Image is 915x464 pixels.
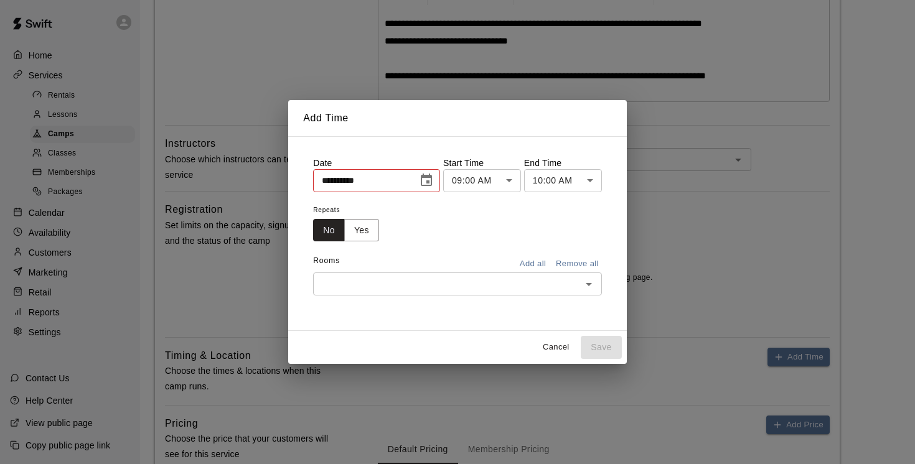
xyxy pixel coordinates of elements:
button: Choose date, selected date is Sep 12, 2025 [414,168,439,193]
button: Open [580,276,598,293]
p: Start Time [443,157,521,169]
button: No [313,219,345,242]
div: 10:00 AM [524,169,602,192]
button: Cancel [536,338,576,357]
span: Rooms [313,256,340,265]
button: Remove all [553,254,602,274]
button: Yes [344,219,379,242]
div: 09:00 AM [443,169,521,192]
button: Add all [513,254,553,274]
h2: Add Time [288,100,627,136]
div: outlined button group [313,219,379,242]
span: Repeats [313,202,389,219]
p: Date [313,157,440,169]
p: End Time [524,157,602,169]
